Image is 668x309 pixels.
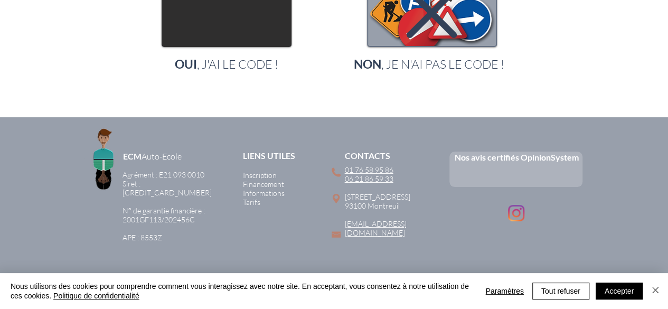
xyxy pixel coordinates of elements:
span: NON [354,57,381,71]
a: Nos avis certifiés OpinionSystem [455,152,579,162]
span: OUI [175,57,197,71]
span: Paramètres [485,283,523,299]
iframe: Wix Chat [473,141,668,309]
a: Tarifs [243,198,260,207]
a: 01 76 58 95 86 [345,165,393,174]
a: Inscription [243,171,277,180]
a: Politique de confidentialité [53,292,139,300]
img: Logo ECM en-tête.png [78,122,128,193]
span: , JE N'AI PAS LE CODE ! [354,57,504,71]
span: 93100 Montreuil [345,201,400,210]
a: NON, JE N'AI PAS LE CODE ! [354,57,504,71]
span: , J'AI LE CODE ! [175,57,278,71]
img: Fermer [649,284,662,296]
span: CONTACTS [345,151,390,161]
span: [STREET_ADDRESS] [345,192,410,201]
a: [EMAIL_ADDRESS][DOMAIN_NAME] [345,219,407,237]
span: LIENS UTILES [243,151,295,161]
a: Informations [243,189,285,198]
a: ECM [123,151,142,161]
button: Tout refuser [532,283,589,299]
a: OUI, J'AI LE CODE ! [175,57,278,71]
iframe: Embedded Content [469,163,566,187]
a: Agrément : E21 093 0010Siret : [CREDIT_CARD_NUMBER]​N° de garantie financière :2001GF113/202456C ... [123,170,212,242]
button: Fermer [649,282,662,301]
span: Auto-Ecole [142,151,182,162]
a: 06 21 86 59 33 [345,174,393,183]
button: Accepter [596,283,643,299]
a: Financement [243,180,284,189]
span: Nous utilisons des cookies pour comprendre comment vous interagissez avec notre site. En acceptan... [11,282,473,301]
